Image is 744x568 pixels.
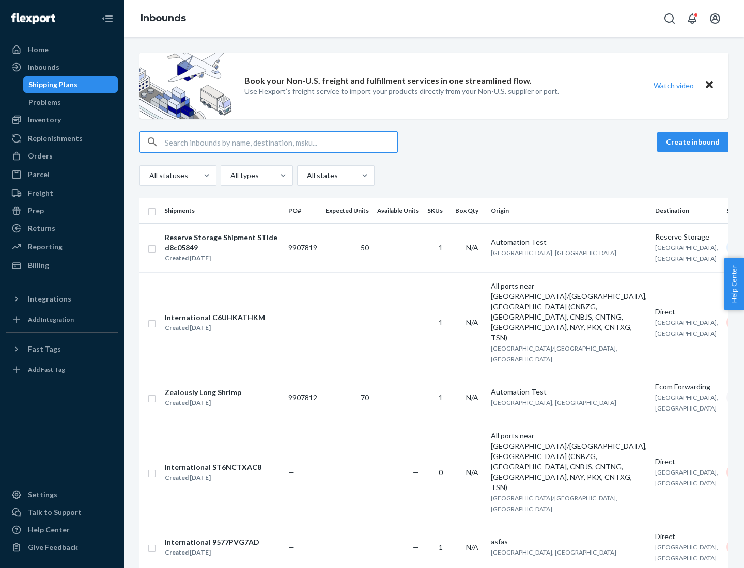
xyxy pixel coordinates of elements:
th: Expected Units [321,198,373,223]
div: Orders [28,151,53,161]
div: Inbounds [28,62,59,72]
th: Available Units [373,198,423,223]
div: Created [DATE] [165,472,261,483]
div: Reserve Storage [655,232,718,242]
a: Inbounds [141,12,186,24]
input: All types [229,170,230,181]
th: PO# [284,198,321,223]
button: Fast Tags [6,341,118,357]
span: 1 [439,318,443,327]
div: Shipping Plans [28,80,78,90]
span: N/A [466,468,478,477]
div: Created [DATE] [165,547,259,558]
a: Orders [6,148,118,164]
span: — [413,393,419,402]
a: Parcel [6,166,118,183]
span: N/A [466,543,478,551]
div: International ST6NCTXAC8 [165,462,261,472]
div: International 9577PVG7AD [165,537,259,547]
th: Destination [651,198,722,223]
div: Add Integration [28,315,74,324]
button: Close Navigation [97,8,118,29]
div: Billing [28,260,49,271]
a: Help Center [6,522,118,538]
div: Automation Test [491,387,647,397]
div: Created [DATE] [165,323,265,333]
span: [GEOGRAPHIC_DATA], [GEOGRAPHIC_DATA] [491,548,616,556]
button: Watch video [647,78,701,93]
div: Help Center [28,525,70,535]
span: [GEOGRAPHIC_DATA], [GEOGRAPHIC_DATA] [655,543,718,562]
a: Inbounds [6,59,118,75]
button: Create inbound [657,132,729,152]
span: — [413,243,419,252]
div: Automation Test [491,237,647,247]
div: Problems [28,97,61,107]
span: — [288,318,295,327]
div: Add Fast Tag [28,365,65,374]
span: N/A [466,318,478,327]
a: Add Integration [6,311,118,328]
span: [GEOGRAPHIC_DATA], [GEOGRAPHIC_DATA] [491,249,616,257]
span: 50 [361,243,369,252]
ol: breadcrumbs [132,4,194,34]
div: Home [28,44,49,55]
a: Returns [6,220,118,236]
div: Replenishments [28,133,83,144]
div: Integrations [28,294,71,304]
span: [GEOGRAPHIC_DATA], [GEOGRAPHIC_DATA] [655,468,718,487]
div: Created [DATE] [165,398,241,408]
th: Origin [487,198,651,223]
div: Prep [28,206,44,216]
span: 0 [439,468,443,477]
a: Reporting [6,239,118,255]
td: 9907819 [284,223,321,272]
div: Reserve Storage Shipment STIded8c05849 [165,232,280,253]
span: [GEOGRAPHIC_DATA], [GEOGRAPHIC_DATA] [655,244,718,262]
span: [GEOGRAPHIC_DATA], [GEOGRAPHIC_DATA] [491,399,616,406]
div: All ports near [GEOGRAPHIC_DATA]/[GEOGRAPHIC_DATA], [GEOGRAPHIC_DATA] (CNBZG, [GEOGRAPHIC_DATA], ... [491,281,647,343]
button: Give Feedback [6,539,118,556]
div: Created [DATE] [165,253,280,263]
img: Flexport logo [11,13,55,24]
a: Problems [23,94,118,111]
span: [GEOGRAPHIC_DATA]/[GEOGRAPHIC_DATA], [GEOGRAPHIC_DATA] [491,344,617,363]
p: Use Flexport’s freight service to import your products directly from your Non-U.S. supplier or port. [244,86,559,97]
span: — [288,543,295,551]
button: Open notifications [682,8,703,29]
a: Shipping Plans [23,76,118,93]
div: International C6UHKATHKM [165,312,265,323]
button: Open account menu [705,8,725,29]
input: All states [306,170,307,181]
th: SKUs [423,198,451,223]
div: Direct [655,307,718,317]
td: 9907812 [284,373,321,422]
a: Talk to Support [6,504,118,520]
a: Billing [6,257,118,274]
span: — [413,543,419,551]
span: — [288,468,295,477]
a: Inventory [6,112,118,128]
div: Reporting [28,242,63,252]
a: Add Fast Tag [6,361,118,378]
button: Help Center [724,258,744,310]
span: — [413,318,419,327]
span: — [413,468,419,477]
div: All ports near [GEOGRAPHIC_DATA]/[GEOGRAPHIC_DATA], [GEOGRAPHIC_DATA] (CNBZG, [GEOGRAPHIC_DATA], ... [491,431,647,493]
a: Home [6,41,118,58]
a: Settings [6,486,118,503]
div: Freight [28,188,53,198]
button: Close [703,78,716,93]
div: Zealously Long Shrimp [165,387,241,398]
span: 1 [439,393,443,402]
a: Replenishments [6,130,118,147]
input: Search inbounds by name, destination, msku... [165,132,397,152]
div: Inventory [28,115,61,125]
div: Returns [28,223,55,233]
span: [GEOGRAPHIC_DATA], [GEOGRAPHIC_DATA] [655,393,718,412]
div: Talk to Support [28,507,82,517]
span: [GEOGRAPHIC_DATA], [GEOGRAPHIC_DATA] [655,319,718,337]
span: [GEOGRAPHIC_DATA]/[GEOGRAPHIC_DATA], [GEOGRAPHIC_DATA] [491,494,617,513]
a: Prep [6,202,118,219]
